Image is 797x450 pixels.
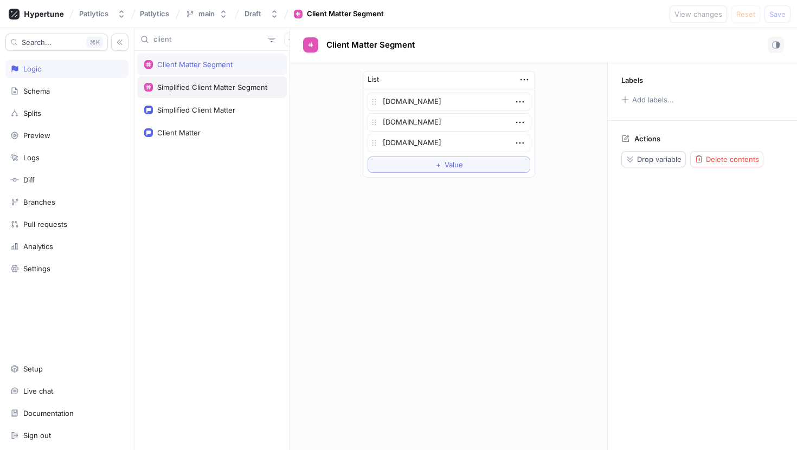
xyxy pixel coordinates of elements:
textarea: [DOMAIN_NAME] [368,134,530,152]
div: Simplified Client Matter [157,106,235,114]
button: View changes [670,5,727,23]
div: Analytics [23,242,53,251]
span: Delete contents [706,156,759,162]
span: Drop variable [637,156,682,162]
button: Patlytics [75,5,130,23]
div: Branches [23,198,55,206]
div: Preview [23,131,50,140]
div: Client Matter [157,128,201,137]
span: Save [769,11,786,17]
div: Documentation [23,409,74,418]
button: Draft [240,5,283,23]
div: Client Matter Segment [307,9,384,19]
input: Search... [153,34,263,45]
div: Setup [23,364,43,373]
div: Draft [245,9,261,18]
div: Patlytics [79,9,108,18]
div: Pull requests [23,220,67,229]
div: Live chat [23,387,53,395]
button: Drop variable [621,151,686,167]
button: Search...K [5,34,108,51]
div: main [198,9,215,18]
div: Schema [23,87,50,95]
button: Save [764,5,790,23]
button: Delete contents [690,151,763,167]
div: Diff [23,175,35,184]
div: List [368,74,379,85]
span: Reset [736,11,755,17]
button: ＋Value [368,156,530,173]
div: K [86,37,103,48]
span: Value [445,161,463,168]
span: Patlytics [140,10,169,17]
a: Documentation [5,404,128,422]
button: Reset [731,5,760,23]
span: Client Matter Segment [326,41,415,49]
button: main [181,5,232,23]
div: Sign out [23,431,51,440]
textarea: [DOMAIN_NAME] [368,93,530,111]
span: ＋ [435,161,442,168]
div: Logs [23,153,40,162]
div: Simplified Client Matter Segment [157,83,267,92]
textarea: [DOMAIN_NAME] [368,113,530,132]
span: View changes [674,11,722,17]
div: Settings [23,264,50,273]
div: Client Matter Segment [157,60,233,69]
div: Splits [23,109,41,118]
span: Search... [22,39,52,45]
p: Labels [621,76,643,84]
p: Actions [634,134,660,143]
button: Add labels... [618,93,677,107]
div: Logic [23,64,41,73]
